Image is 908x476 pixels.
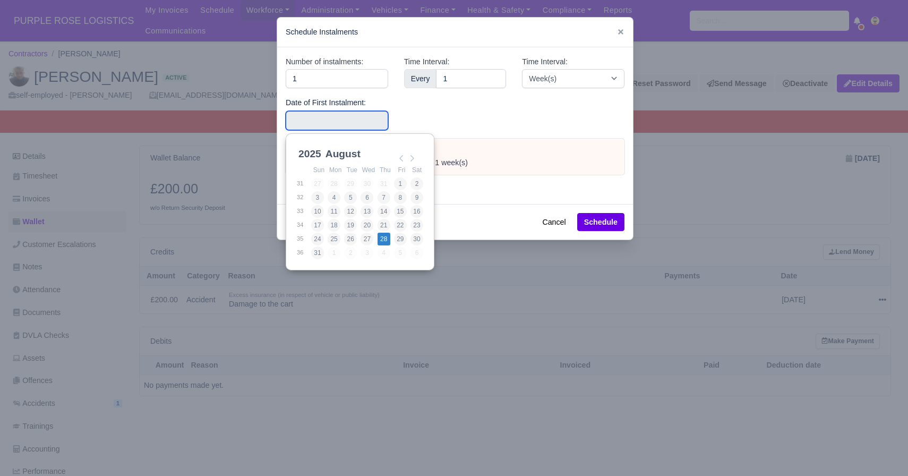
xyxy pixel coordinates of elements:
button: 19 [344,219,357,232]
button: 4 [328,191,340,204]
abbr: Wednesday [362,166,375,174]
iframe: Chat Widget [855,425,908,476]
button: 10 [311,205,324,218]
label: Time Interval: [522,56,568,68]
td: 31 [296,177,311,191]
button: 11 [328,205,340,218]
button: 15 [394,205,407,218]
button: 27 [361,233,373,245]
button: 17 [311,219,324,232]
label: Date of First Instalment: [286,97,366,109]
button: 28 [378,233,390,245]
abbr: Sunday [313,166,324,174]
button: 9 [410,191,423,204]
button: 1 [394,177,407,190]
button: 12 [344,205,357,218]
button: 30 [410,233,423,245]
button: 31 [311,246,324,259]
button: Previous Month [395,152,408,165]
td: 32 [296,191,311,205]
button: 16 [410,205,423,218]
button: 24 [311,233,324,245]
td: 33 [296,205,311,218]
label: Time Interval: [404,56,450,68]
td: 36 [296,246,311,260]
div: August [323,146,363,162]
button: 7 [378,191,390,204]
button: 25 [328,233,340,245]
button: 13 [361,205,373,218]
button: Cancel [535,213,572,231]
button: Next Month [406,152,418,165]
abbr: Friday [398,166,405,174]
button: 20 [361,219,373,232]
button: 6 [361,191,373,204]
input: Use the arrow keys to pick a date [286,111,388,130]
abbr: Thursday [380,166,391,174]
button: 5 [344,191,357,204]
button: 3 [311,191,324,204]
div: Deduct from the driver every 1 week(s) [312,158,614,168]
td: 34 [296,218,311,232]
abbr: Tuesday [347,166,357,174]
label: Number of instalments: [286,56,363,68]
div: Schedule Instalments [277,18,633,47]
button: 26 [344,233,357,245]
button: 21 [378,219,390,232]
div: 2025 [296,146,323,162]
button: 18 [328,219,340,232]
abbr: Monday [329,166,341,174]
td: 35 [296,232,311,246]
button: 2 [410,177,423,190]
button: 8 [394,191,407,204]
abbr: Saturday [412,166,422,174]
button: 14 [378,205,390,218]
button: 29 [394,233,407,245]
h6: Payment Plan [312,147,614,156]
button: Schedule [577,213,624,231]
div: Every [404,69,437,88]
button: 22 [394,219,407,232]
button: 23 [410,219,423,232]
